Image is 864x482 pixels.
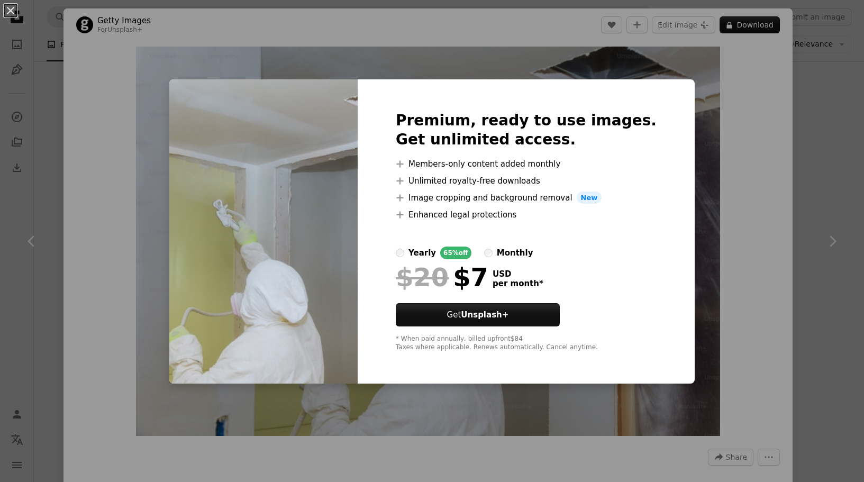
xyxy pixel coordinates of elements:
input: monthly [484,249,493,257]
div: yearly [408,247,436,259]
div: monthly [497,247,533,259]
button: GetUnsplash+ [396,303,560,326]
strong: Unsplash+ [461,310,508,320]
li: Unlimited royalty-free downloads [396,175,657,187]
span: $20 [396,263,449,291]
input: yearly65%off [396,249,404,257]
li: Enhanced legal protections [396,208,657,221]
li: Members-only content added monthly [396,158,657,170]
span: per month * [493,279,543,288]
span: USD [493,269,543,279]
div: * When paid annually, billed upfront $84 Taxes where applicable. Renews automatically. Cancel any... [396,335,657,352]
h2: Premium, ready to use images. Get unlimited access. [396,111,657,149]
div: 65% off [440,247,471,259]
li: Image cropping and background removal [396,192,657,204]
div: $7 [396,263,488,291]
img: premium_photo-1661317206255-570b3015418f [169,79,358,384]
span: New [577,192,602,204]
